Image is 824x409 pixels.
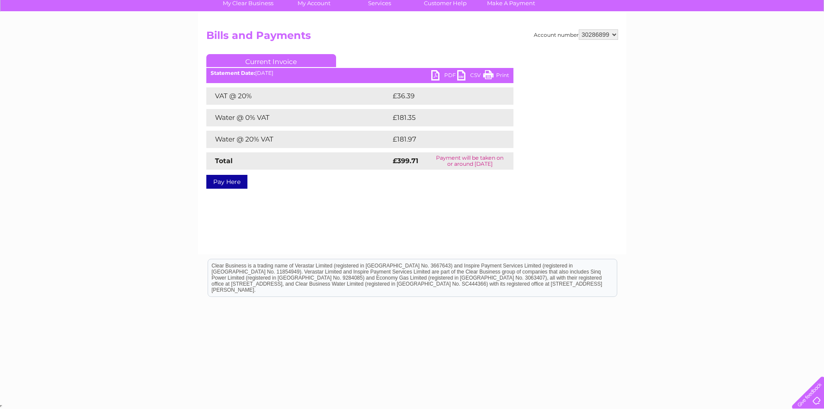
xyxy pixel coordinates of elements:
[391,87,496,105] td: £36.39
[393,157,418,165] strong: £399.71
[206,175,247,189] a: Pay Here
[211,70,255,76] b: Statement Date:
[208,5,617,42] div: Clear Business is a trading name of Verastar Limited (registered in [GEOGRAPHIC_DATA] No. 3667643...
[206,109,391,126] td: Water @ 0% VAT
[431,70,457,83] a: PDF
[206,131,391,148] td: Water @ 20% VAT
[534,29,618,40] div: Account number
[206,54,336,67] a: Current Invoice
[718,37,744,43] a: Telecoms
[766,37,788,43] a: Contact
[483,70,509,83] a: Print
[795,37,816,43] a: Log out
[215,157,233,165] strong: Total
[672,37,688,43] a: Water
[391,131,497,148] td: £181.97
[749,37,761,43] a: Blog
[693,37,712,43] a: Energy
[206,29,618,46] h2: Bills and Payments
[206,87,391,105] td: VAT @ 20%
[661,4,721,15] a: 0333 014 3131
[29,23,73,49] img: logo.png
[206,70,513,76] div: [DATE]
[457,70,483,83] a: CSV
[391,109,497,126] td: £181.35
[426,152,513,170] td: Payment will be taken on or around [DATE]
